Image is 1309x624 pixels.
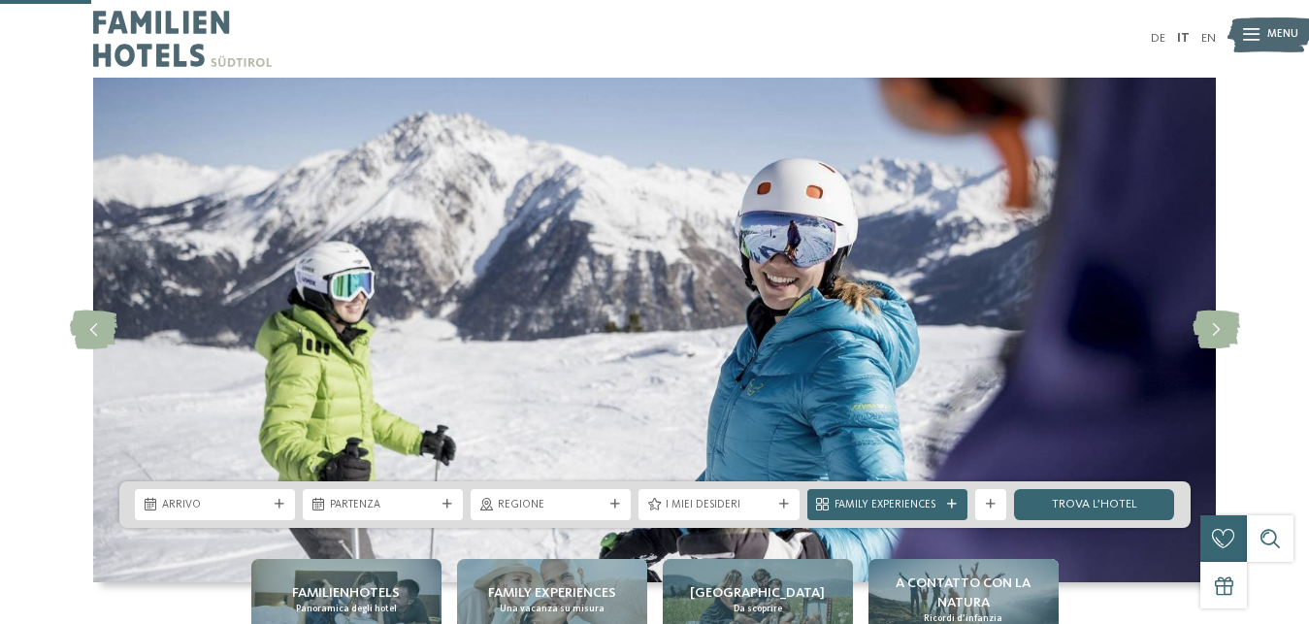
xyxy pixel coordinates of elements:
[330,498,436,513] span: Partenza
[1014,489,1174,520] a: trova l’hotel
[1267,27,1298,43] span: Menu
[734,603,782,615] span: Da scoprire
[93,78,1216,582] img: Hotel sulle piste da sci per bambini: divertimento senza confini
[876,574,1051,612] span: A contatto con la natura
[488,583,616,603] span: Family experiences
[1177,32,1190,45] a: IT
[690,583,825,603] span: [GEOGRAPHIC_DATA]
[1151,32,1165,45] a: DE
[666,498,771,513] span: I miei desideri
[296,603,397,615] span: Panoramica degli hotel
[1201,32,1216,45] a: EN
[834,498,940,513] span: Family Experiences
[498,498,604,513] span: Regione
[162,498,268,513] span: Arrivo
[500,603,605,615] span: Una vacanza su misura
[292,583,400,603] span: Familienhotels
